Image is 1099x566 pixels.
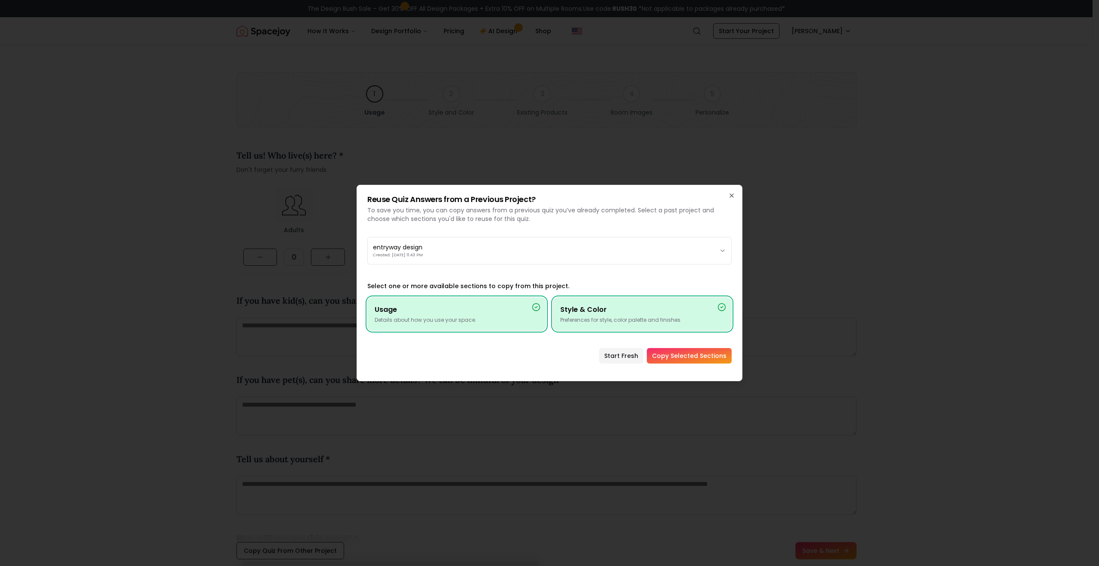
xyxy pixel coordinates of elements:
[375,317,539,323] p: Details about how you use your space.
[375,305,539,315] h4: Usage
[647,348,732,364] button: Copy Selected Sections
[560,317,724,323] p: Preferences for style, color palette and finishes.
[560,305,724,315] h4: Style & Color
[367,297,546,331] div: UsageDetails about how you use your space.
[367,282,732,290] p: Select one or more available sections to copy from this project.
[599,348,643,364] button: Start Fresh
[367,196,732,203] h2: Reuse Quiz Answers from a Previous Project?
[553,297,732,331] div: Style & ColorPreferences for style, color palette and finishes.
[367,206,732,223] p: To save you time, you can copy answers from a previous quiz you’ve already completed. Select a pa...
